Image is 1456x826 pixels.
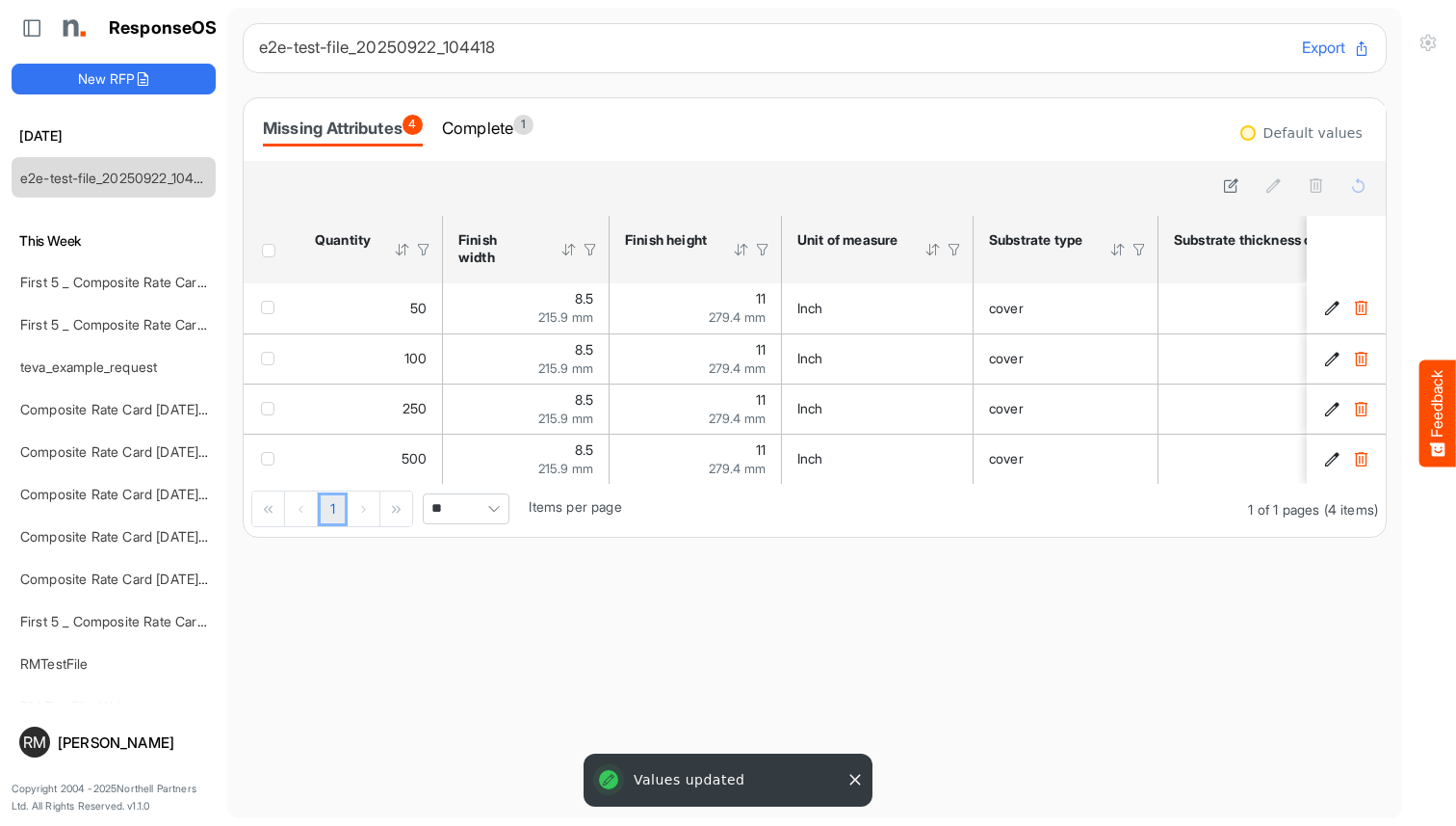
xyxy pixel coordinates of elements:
[12,230,216,252] h6: This Week
[1322,349,1341,368] button: Edit
[109,18,218,39] h1: ResponseOS
[782,283,974,333] td: Inch is template cell Column Header httpsnorthellcomontologiesmapping-rulesmeasurementhasunitofme...
[1302,36,1370,61] button: Export
[709,309,766,325] span: 279.4 mm
[610,333,782,384] td: 11 is template cell Column Header httpsnorthellcomontologiesmapping-rulesmeasurementhasfinishsize...
[575,391,593,408] span: 8.5
[23,734,46,750] span: RM
[782,434,974,484] td: Inch is template cell Column Header httpsnorthellcomontologiesmapping-rulesmeasurementhasunitofme...
[244,384,299,434] td: checkbox
[989,231,1084,249] div: Substrate type
[244,434,299,484] td: checkbox
[20,401,248,417] a: Composite Rate Card [DATE]_smaller
[299,333,443,384] td: 100 is template cell Column Header httpsnorthellcomontologiesmapping-rulesorderhasquantity
[458,231,535,266] div: Finish width
[946,241,963,258] div: Filter Icon
[709,411,766,426] span: 279.4 mm
[756,341,766,358] span: 11
[402,450,427,466] span: 500
[403,400,427,416] span: 250
[1351,349,1370,368] button: Delete
[1158,384,1444,434] td: 80 is template cell Column Header httpsnorthellcomontologiesmapping-rulesmaterialhasmaterialthick...
[989,300,1024,316] span: cover
[442,115,533,142] div: Complete
[12,64,216,94] button: New RFP
[423,493,509,524] span: Pagerdropdown
[529,498,621,515] span: Items per page
[410,300,427,316] span: 50
[575,341,593,358] span: 8.5
[299,384,443,434] td: 250 is template cell Column Header httpsnorthellcomontologiesmapping-rulesorderhasquantity
[754,241,771,258] div: Filter Icon
[299,434,443,484] td: 500 is template cell Column Header httpsnorthellcomontologiesmapping-rulesorderhasquantity
[1307,384,1390,434] td: 027abe2e-7bc3-42a8-9ac0-e38502c264e7 is template cell Column Header
[797,300,823,316] span: Inch
[625,231,708,249] div: Finish height
[1322,399,1341,418] button: Edit
[318,493,348,527] a: Page 1 of 1 Pages
[443,384,610,434] td: 8.5 is template cell Column Header httpsnorthellcomontologiesmapping-rulesmeasurementhasfinishsiz...
[20,486,335,502] a: Composite Rate Card [DATE] mapping test_deleted
[443,434,610,484] td: 8.5 is template cell Column Header httpsnorthellcomontologiesmapping-rulesmeasurementhasfinishsiz...
[1419,360,1456,466] button: Feedback
[1351,449,1370,468] button: Delete
[538,360,593,376] span: 215.9 mm
[1322,299,1341,318] button: Edit
[1158,333,1444,384] td: 80 is template cell Column Header httpsnorthellcomontologiesmapping-rulesmaterialhasmaterialthick...
[315,231,369,249] div: Quantity
[797,400,823,416] span: Inch
[1158,434,1444,484] td: 80 is template cell Column Header httpsnorthellcomontologiesmapping-rulesmaterialhasmaterialthick...
[756,290,766,306] span: 11
[348,492,380,526] div: Go to next page
[610,434,782,484] td: 11 is template cell Column Header httpsnorthellcomontologiesmapping-rulesmeasurementhasfinishsize...
[20,613,251,629] a: First 5 _ Composite Rate Card [DATE]
[20,359,157,375] a: teva_example_request
[797,350,823,366] span: Inch
[513,115,533,135] span: 1
[259,40,1287,56] h6: e2e-test-file_20250922_104418
[1307,283,1390,333] td: 45a56171-7d3a-4bf3-9a2b-3b408eec88f9 is template cell Column Header
[20,528,248,545] a: Composite Rate Card [DATE]_smaller
[1248,501,1319,518] span: 1 of 1 pages
[53,9,91,47] img: Northell
[12,125,216,147] h6: [DATE]
[1307,434,1390,484] td: 11ebed4c-dd99-41f2-8004-6e67889c57bd is template cell Column Header
[989,450,1024,466] span: cover
[1307,333,1390,384] td: 220ba664-7bd6-4641-a06c-5e36d55e0975 is template cell Column Header
[1131,241,1148,258] div: Filter Icon
[610,384,782,434] td: 11 is template cell Column Header httpsnorthellcomontologiesmapping-rulesmeasurementhasfinishsize...
[252,492,285,526] div: Go to first page
[244,283,299,333] td: checkbox
[756,391,766,408] span: 11
[756,441,766,458] span: 11
[20,274,271,290] a: First 5 _ Composite Rate Card [DATE] (2)
[244,484,1386,537] div: Pager Container
[538,309,593,325] span: 215.9 mm
[974,384,1158,434] td: cover is template cell Column Header httpsnorthellcomontologiesmapping-rulesmaterialhassubstratem...
[1351,399,1370,418] button: Delete
[582,241,599,258] div: Filter Icon
[709,360,766,376] span: 279.4 mm
[299,283,443,333] td: 50 is template cell Column Header httpsnorthellcomontologiesmapping-rulesorderhasquantity
[797,231,899,249] div: Unit of measure
[244,216,299,283] th: Header checkbox
[1351,299,1370,318] button: Delete
[1174,231,1370,249] div: Substrate thickness or weight
[845,770,865,789] button: Close
[1263,126,1363,140] div: Default values
[538,411,593,426] span: 215.9 mm
[587,758,869,803] div: Values updated
[989,350,1024,366] span: cover
[20,571,248,587] a: Composite Rate Card [DATE]_smaller
[20,443,248,460] a: Composite Rate Card [DATE]_smaller
[575,441,593,458] span: 8.5
[443,283,610,333] td: 8.5 is template cell Column Header httpsnorthellcomontologiesmapping-rulesmeasurementhasfinishsiz...
[782,384,974,434] td: Inch is template cell Column Header httpsnorthellcomontologiesmapping-rulesmeasurementhasunitofme...
[20,316,271,333] a: First 5 _ Composite Rate Card [DATE] (2)
[20,655,89,672] a: RMTestFile
[20,170,216,186] a: e2e-test-file_20250922_104418
[404,350,427,366] span: 100
[974,283,1158,333] td: cover is template cell Column Header httpsnorthellcomontologiesmapping-rulesmaterialhassubstratem...
[797,450,823,466] span: Inch
[285,492,318,526] div: Go to previous page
